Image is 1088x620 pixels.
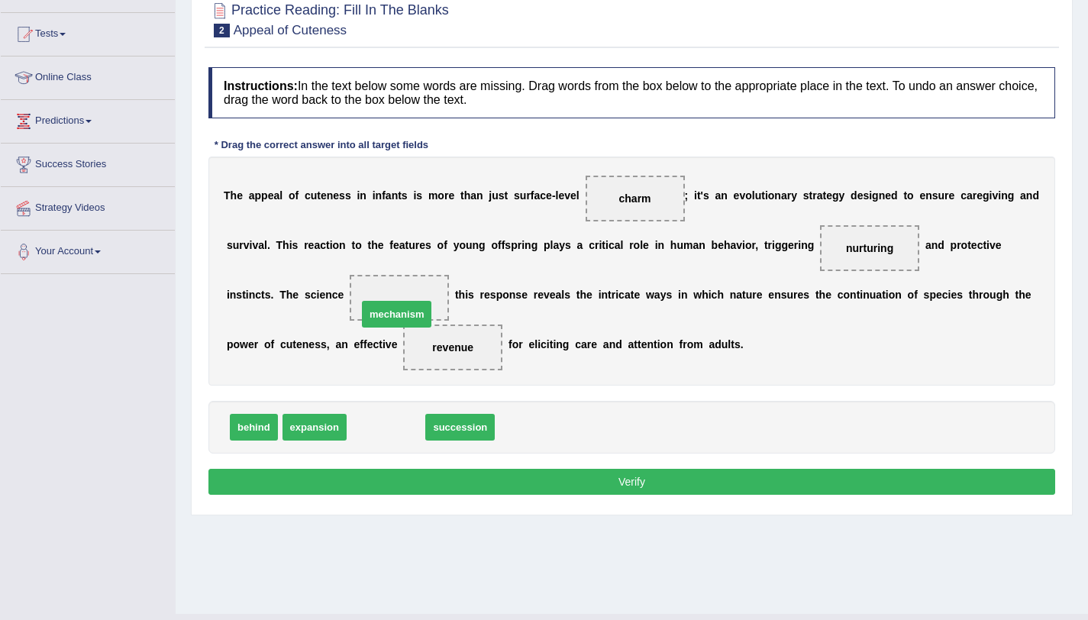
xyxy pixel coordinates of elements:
b: t [983,239,986,251]
small: Appeal of Cuteness [234,23,347,37]
b: n [325,289,332,301]
b: e [586,289,592,301]
b: e [570,189,576,202]
b: g [1008,189,1015,202]
b: r [480,289,484,301]
b: s [666,289,672,301]
b: s [499,189,505,202]
b: h [231,189,237,202]
b: n [376,189,383,202]
b: g [775,239,782,251]
b: l [556,189,559,202]
b: g [479,239,486,251]
b: t [576,289,580,301]
a: Predictions [1,100,175,138]
b: v [244,239,250,251]
b: n [879,189,886,202]
b: n [360,189,366,202]
b: e [338,289,344,301]
b: r [944,189,948,202]
b: i [250,239,253,251]
b: t [398,189,402,202]
b: i [869,189,872,202]
span: 2 [214,24,230,37]
b: y [454,239,460,251]
b: s [703,189,709,202]
b: o [437,189,444,202]
b: y [660,289,667,301]
b: e [550,289,556,301]
b: n [473,239,479,251]
b: l [620,239,623,251]
b: a [556,289,562,301]
b: y [559,239,565,251]
b: i [709,289,712,301]
b: r [595,239,599,251]
b: g [832,189,839,202]
b: T [276,239,283,251]
b: p [951,239,957,251]
b: u [755,189,762,202]
b: o [502,289,509,301]
b: e [949,189,955,202]
b: i [694,189,697,202]
b: i [742,239,745,251]
b: c [960,189,967,202]
b: e [885,189,891,202]
b: t [602,239,605,251]
a: Online Class [1,57,175,95]
b: h [717,289,724,301]
b: i [615,289,618,301]
b: a [615,239,621,251]
b: n [931,239,938,251]
b: t [967,239,971,251]
b: a [470,189,476,202]
b: f [498,239,502,251]
b: t [697,189,701,202]
b: h [459,289,466,301]
b: e [321,189,327,202]
b: - [552,189,556,202]
b: a [249,189,255,202]
b: i [357,189,360,202]
b: s [564,289,570,301]
b: d [851,189,857,202]
b: o [459,239,466,251]
b: p [255,189,262,202]
div: * Drag the correct answer into all target fields [208,137,434,152]
b: e [448,189,454,202]
b: i [227,289,230,301]
b: t [505,189,508,202]
b: n [249,289,256,301]
b: s [345,189,351,202]
b: b [712,239,718,251]
b: g [983,189,990,202]
b: a [577,239,583,251]
b: p [544,239,550,251]
b: u [492,189,499,202]
b: s [236,289,242,301]
b: e [788,239,794,251]
b: s [265,289,271,301]
b: t [761,189,765,202]
b: c [540,189,546,202]
b: T [279,289,286,301]
b: ; [685,189,689,202]
b: e [826,189,832,202]
b: g [808,239,815,251]
b: t [903,189,907,202]
b: a [314,239,320,251]
b: i [289,239,292,251]
b: a [781,189,787,202]
b: l [576,189,580,202]
b: s [514,189,520,202]
b: t [460,189,464,202]
b: h [286,289,293,301]
b: o [437,239,444,251]
b: e [393,239,399,251]
b: e [268,189,274,202]
b: s [402,189,408,202]
b: g [781,239,788,251]
b: t [405,239,409,251]
b: a [693,239,699,251]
